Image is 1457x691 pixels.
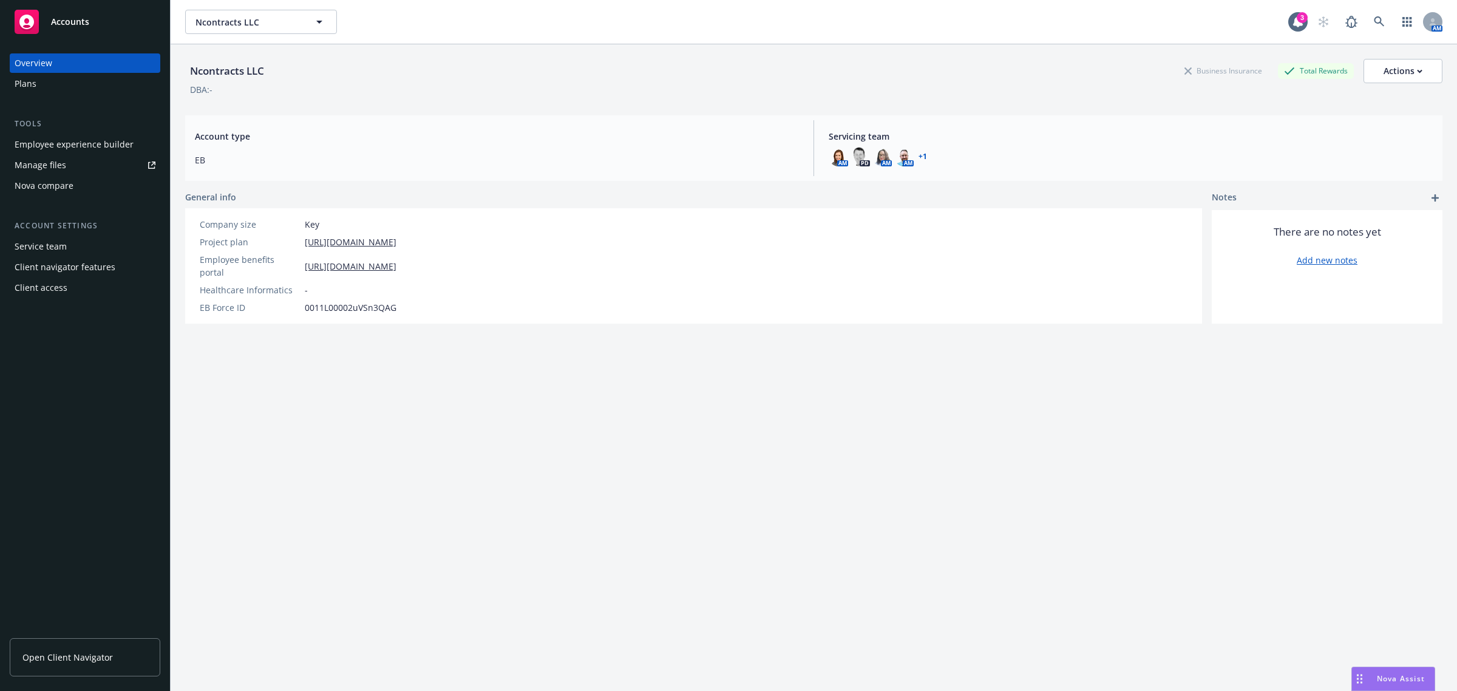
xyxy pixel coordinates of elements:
span: Notes [1212,191,1237,205]
a: Manage files [10,155,160,175]
span: - [305,284,308,296]
span: EB [195,154,799,166]
button: Ncontracts LLC [185,10,337,34]
div: Manage files [15,155,66,175]
a: Report a Bug [1339,10,1364,34]
span: 0011L00002uVSn3QAG [305,301,396,314]
a: Start snowing [1311,10,1336,34]
div: Healthcare Informatics [200,284,300,296]
button: Nova Assist [1351,667,1435,691]
div: Total Rewards [1278,63,1354,78]
span: Open Client Navigator [22,651,113,664]
a: add [1428,191,1442,205]
a: Overview [10,53,160,73]
div: Nova compare [15,176,73,196]
div: Client access [15,278,67,298]
div: Tools [10,118,160,130]
div: Actions [1384,60,1422,83]
span: General info [185,191,236,203]
a: Plans [10,74,160,94]
div: Account settings [10,220,160,232]
div: Employee benefits portal [200,253,300,279]
a: +1 [919,153,927,160]
span: Key [305,218,319,231]
span: Ncontracts LLC [195,16,301,29]
div: Company size [200,218,300,231]
div: DBA: - [190,83,212,96]
div: Project plan [200,236,300,248]
a: [URL][DOMAIN_NAME] [305,236,396,248]
a: Employee experience builder [10,135,160,154]
span: There are no notes yet [1274,225,1381,239]
div: Service team [15,237,67,256]
span: Accounts [51,17,89,27]
div: Business Insurance [1178,63,1268,78]
div: Plans [15,74,36,94]
a: Switch app [1395,10,1419,34]
div: Employee experience builder [15,135,134,154]
img: photo [872,147,892,166]
div: Ncontracts LLC [185,63,269,79]
div: Overview [15,53,52,73]
div: 3 [1297,12,1308,23]
button: Actions [1364,59,1442,83]
div: Client navigator features [15,257,115,277]
a: Client access [10,278,160,298]
div: EB Force ID [200,301,300,314]
img: photo [829,147,848,166]
span: Account type [195,130,799,143]
div: Drag to move [1352,667,1367,690]
img: photo [851,147,870,166]
a: [URL][DOMAIN_NAME] [305,260,396,273]
img: photo [894,147,914,166]
a: Search [1367,10,1391,34]
span: Nova Assist [1377,673,1425,684]
a: Accounts [10,5,160,39]
a: Add new notes [1297,254,1357,267]
a: Client navigator features [10,257,160,277]
span: Servicing team [829,130,1433,143]
a: Nova compare [10,176,160,196]
a: Service team [10,237,160,256]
